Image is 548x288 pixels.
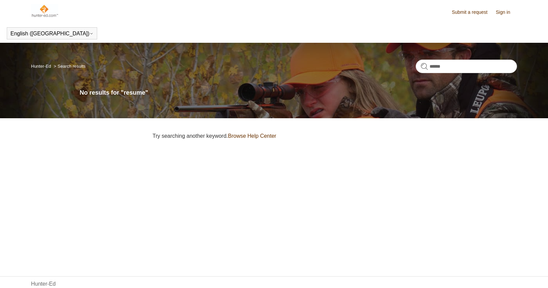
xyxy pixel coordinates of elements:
a: Hunter-Ed [31,280,56,288]
a: Hunter-Ed [31,64,51,69]
input: Search [416,60,517,73]
p: Try searching another keyword. [153,132,517,140]
button: English ([GEOGRAPHIC_DATA]) [10,31,93,37]
li: Search results [52,64,86,69]
li: Hunter-Ed [31,64,52,69]
a: Browse Help Center [228,133,276,139]
h1: No results for "resume" [80,88,517,97]
div: Live chat [525,265,543,283]
img: Hunter-Ed Help Center home page [31,4,58,18]
a: Submit a request [452,9,494,16]
a: Sign in [496,9,517,16]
